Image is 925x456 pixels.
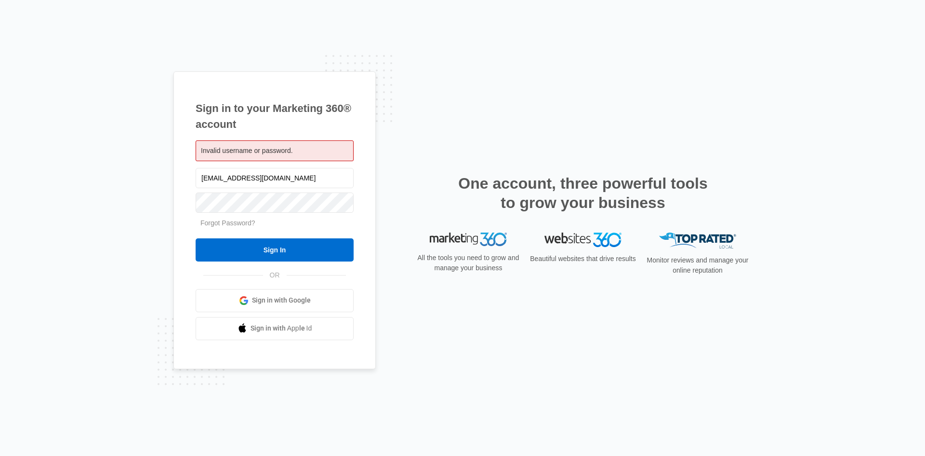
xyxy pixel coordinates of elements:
[196,317,354,340] a: Sign in with Apple Id
[252,295,311,305] span: Sign in with Google
[196,289,354,312] a: Sign in with Google
[251,323,312,333] span: Sign in with Apple Id
[529,254,637,264] p: Beautiful websites that drive results
[455,174,711,212] h2: One account, three powerful tools to grow your business
[196,238,354,262] input: Sign In
[201,147,293,154] span: Invalid username or password.
[430,233,507,246] img: Marketing 360
[659,233,736,249] img: Top Rated Local
[644,255,752,276] p: Monitor reviews and manage your online reputation
[544,233,621,247] img: Websites 360
[414,253,522,273] p: All the tools you need to grow and manage your business
[200,219,255,227] a: Forgot Password?
[263,270,287,280] span: OR
[196,168,354,188] input: Email
[196,100,354,132] h1: Sign in to your Marketing 360® account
